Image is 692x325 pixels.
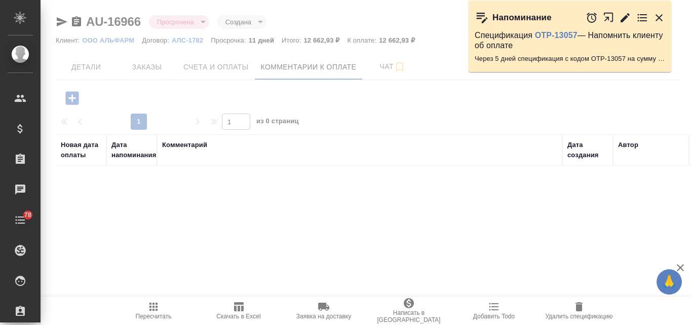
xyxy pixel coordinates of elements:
[657,269,682,295] button: 🙏
[586,12,598,24] button: Отложить
[619,12,631,24] button: Редактировать
[61,140,101,160] div: Новая дата оплаты
[567,140,608,160] div: Дата создания
[653,12,665,24] button: Закрыть
[162,140,207,150] div: Комментарий
[111,140,156,160] div: Дата напоминания
[535,31,578,40] a: OTP-13057
[618,140,638,150] div: Автор
[661,271,678,293] span: 🙏
[475,54,665,64] p: Через 5 дней спецификация с кодом OTP-13057 на сумму 31046.64 RUB будет просрочена
[3,207,38,233] a: 78
[636,12,648,24] button: Перейти в todo
[475,30,665,51] p: Спецификация — Напомнить клиенту об оплате
[492,13,552,23] p: Напоминание
[603,7,614,28] button: Открыть в новой вкладке
[18,210,37,220] span: 78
